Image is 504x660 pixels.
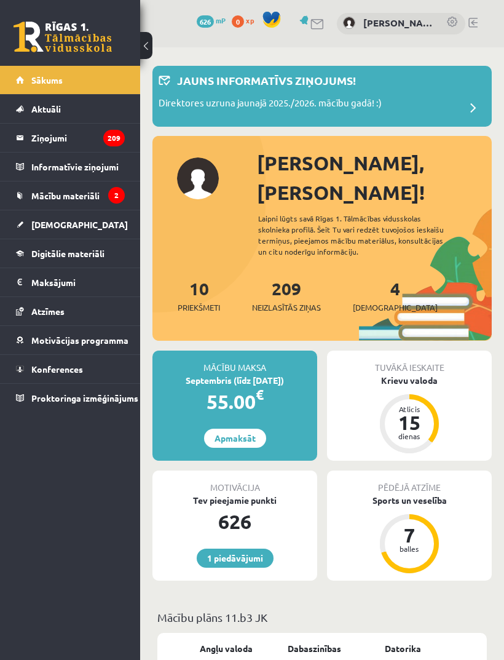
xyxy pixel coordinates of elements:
a: Datorika [385,642,421,655]
div: Laipni lūgts savā Rīgas 1. Tālmācības vidusskolas skolnieka profilā. Šeit Tu vari redzēt tuvojošo... [258,213,462,257]
i: 209 [103,130,125,146]
a: Konferences [16,355,125,383]
a: Krievu valoda Atlicis 15 dienas [327,374,492,455]
a: Apmaksāt [204,429,266,448]
a: Mācību materiāli [16,181,125,210]
a: Sports un veselība 7 balles [327,494,492,575]
div: Sports un veselība [327,494,492,507]
a: 0 xp [232,15,260,25]
span: xp [246,15,254,25]
legend: Maksājumi [31,268,125,296]
div: 15 [391,413,428,432]
div: Pēdējā atzīme [327,471,492,494]
div: Atlicis [391,405,428,413]
a: Dabaszinības [288,642,341,655]
a: Ziņojumi209 [16,124,125,152]
span: Priekšmeti [178,301,220,314]
a: Jauns informatīvs ziņojums! Direktores uzruna jaunajā 2025./2026. mācību gadā! :) [159,72,486,121]
span: Motivācijas programma [31,335,128,346]
p: Direktores uzruna jaunajā 2025./2026. mācību gadā! :) [159,96,382,113]
span: 626 [197,15,214,28]
span: Mācību materiāli [31,190,100,201]
div: Septembris (līdz [DATE]) [152,374,317,387]
a: Digitālie materiāli [16,239,125,268]
img: Izabella Reinfelde [343,17,355,29]
div: balles [391,545,428,552]
a: 626 mP [197,15,226,25]
a: Rīgas 1. Tālmācības vidusskola [14,22,112,52]
div: Mācību maksa [152,351,317,374]
a: Atzīmes [16,297,125,325]
span: Konferences [31,364,83,375]
a: Maksājumi [16,268,125,296]
div: Krievu valoda [327,374,492,387]
div: Motivācija [152,471,317,494]
a: Informatīvie ziņojumi2 [16,153,125,181]
span: Neizlasītās ziņas [252,301,321,314]
div: Tuvākā ieskaite [327,351,492,374]
span: Aktuāli [31,103,61,114]
legend: Ziņojumi [31,124,125,152]
span: 0 [232,15,244,28]
div: dienas [391,432,428,440]
span: Proktoringa izmēģinājums [31,392,138,404]
span: Sākums [31,74,63,85]
div: 626 [152,507,317,536]
div: [PERSON_NAME], [PERSON_NAME]! [257,148,492,207]
legend: Informatīvie ziņojumi [31,153,125,181]
a: Proktoringa izmēģinājums [16,384,125,412]
div: 55.00 [152,387,317,416]
a: [PERSON_NAME] [363,16,434,30]
a: [DEMOGRAPHIC_DATA] [16,210,125,239]
a: 209Neizlasītās ziņas [252,277,321,314]
span: € [256,386,264,404]
div: 7 [391,525,428,545]
span: mP [216,15,226,25]
a: 10Priekšmeti [178,277,220,314]
span: Atzīmes [31,306,65,317]
p: Jauns informatīvs ziņojums! [177,72,356,89]
div: Tev pieejamie punkti [152,494,317,507]
a: Aktuāli [16,95,125,123]
span: [DEMOGRAPHIC_DATA] [353,301,438,314]
a: Motivācijas programma [16,326,125,354]
i: 2 [108,187,125,204]
a: 4[DEMOGRAPHIC_DATA] [353,277,438,314]
a: Sākums [16,66,125,94]
span: Digitālie materiāli [31,248,104,259]
p: Mācību plāns 11.b3 JK [157,609,487,626]
span: [DEMOGRAPHIC_DATA] [31,219,128,230]
a: Angļu valoda [200,642,253,655]
a: 1 piedāvājumi [197,549,274,568]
